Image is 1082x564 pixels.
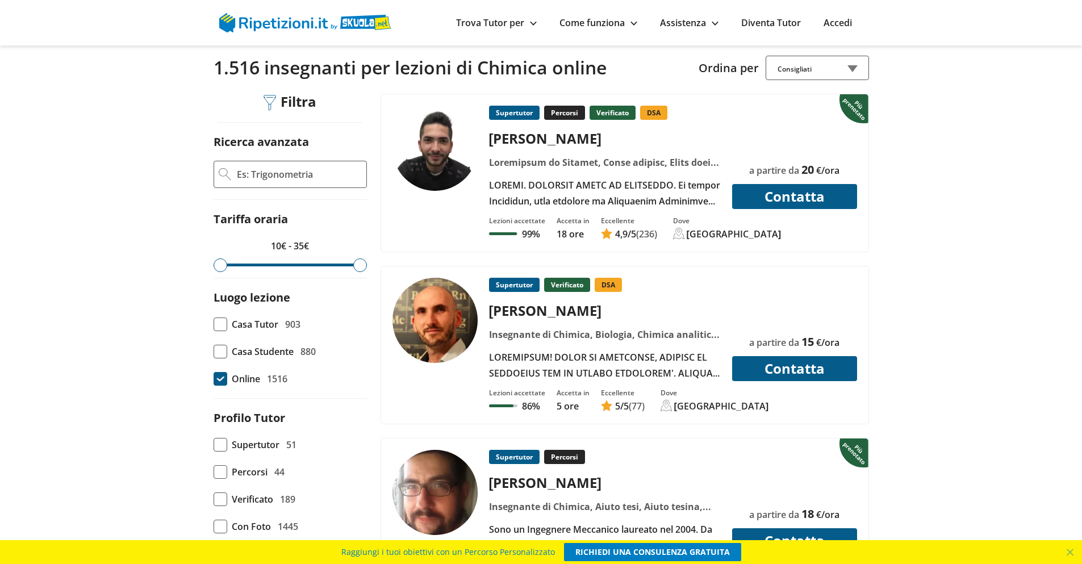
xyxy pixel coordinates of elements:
[489,278,540,292] p: Supertutor
[232,519,271,534] span: Con Foto
[766,56,869,80] div: Consigliati
[484,154,725,170] div: Loremipsum do Sitamet, Conse adipisc, Elits doeiu tempori, Utlab etdo, Magnaal, Enimadm 1, Veniam...
[484,129,725,148] div: [PERSON_NAME]
[232,491,273,507] span: Verificato
[484,521,725,553] div: Sono un Ingegnere Meccanico laureato nel 2004. Da allora ho insegnato in diverse scuole private f...
[489,450,540,464] p: Supertutor
[732,184,857,209] button: Contatta
[615,400,629,412] span: /5
[615,400,620,412] span: 5
[673,216,782,225] div: Dove
[801,334,814,349] span: 15
[674,400,769,412] div: [GEOGRAPHIC_DATA]
[601,388,645,398] div: Eccellente
[557,228,590,240] p: 18 ore
[214,211,288,227] label: Tariffa oraria
[484,301,725,320] div: [PERSON_NAME]
[484,349,725,381] div: LOREMIPSUM! DOLOR SI AMETCONSE, ADIPISC EL SEDDOEIUS TEM IN UTLABO ETDOLOREM'. ALIQUA! Enim ad mi...
[801,506,814,521] span: 18
[264,95,276,111] img: Filtra filtri mobile
[484,499,725,515] div: Insegnante di Chimica, Aiuto tesi, Aiuto tesina, Algebra, Analisi 1, Analisi 2, Costruzioni, Ecdl...
[456,16,537,29] a: Trova Tutor per
[219,15,391,28] a: logo Skuola.net | Ripetizioni.it
[280,491,295,507] span: 189
[274,464,285,480] span: 44
[214,57,690,78] h2: 1.516 insegnanti per lezioni di Chimica online
[839,437,871,468] img: Piu prenotato
[392,278,478,363] img: tutor a Livorno - Stefano
[232,437,279,453] span: Supertutor
[749,336,799,349] span: a partire da
[522,228,540,240] p: 99%
[732,356,857,381] button: Contatta
[557,216,590,225] div: Accetta in
[816,164,839,177] span: €/ora
[559,16,637,29] a: Come funziona
[278,519,298,534] span: 1445
[816,336,839,349] span: €/ora
[699,60,759,76] label: Ordina per
[636,228,657,240] span: (236)
[341,543,555,561] span: Raggiungi i tuoi obiettivi con un Percorso Personalizzato
[285,316,300,332] span: 903
[214,134,309,149] label: Ricerca avanzata
[749,164,799,177] span: a partire da
[484,327,725,342] div: Insegnante di Chimica, Biologia, Chimica analitica, Chimica organica, Dsa (disturbi dell'apprendi...
[267,371,287,387] span: 1516
[544,450,585,464] p: Percorsi
[219,13,391,32] img: logo Skuola.net | Ripetizioni.it
[629,400,645,412] span: (77)
[392,450,478,535] img: tutor a Roma - Pietro
[214,290,290,305] label: Luogo lezione
[232,464,268,480] span: Percorsi
[232,344,294,360] span: Casa Studente
[260,94,321,111] div: Filtra
[300,344,316,360] span: 880
[687,228,782,240] div: [GEOGRAPHIC_DATA]
[801,162,814,177] span: 20
[661,388,769,398] div: Dove
[214,410,285,425] label: Profilo Tutor
[564,543,741,561] a: RICHIEDI UNA CONSULENZA GRATUITA
[601,400,645,412] a: 5/5(77)
[392,106,478,191] img: tutor a Roma - Salvatore
[824,16,852,29] a: Accedi
[232,371,260,387] span: Online
[489,216,545,225] div: Lezioni accettate
[214,238,367,254] p: 10€ - 35€
[522,400,540,412] p: 86%
[741,16,801,29] a: Diventa Tutor
[601,216,657,225] div: Eccellente
[232,316,278,332] span: Casa Tutor
[557,388,590,398] div: Accetta in
[615,228,628,240] span: 4,9
[749,508,799,521] span: a partire da
[544,278,590,292] p: Verificato
[590,106,636,120] p: Verificato
[286,437,296,453] span: 51
[557,400,590,412] p: 5 ore
[615,228,636,240] span: /5
[236,166,362,183] input: Es: Trigonometria
[219,168,231,181] img: Ricerca Avanzata
[489,106,540,120] p: Supertutor
[660,16,718,29] a: Assistenza
[484,177,725,209] div: LOREMI. DOLORSIT AMETC AD ELITSEDDO. Ei tempor Incididun, utla etdolore ma Aliquaenim Adminimve q...
[816,508,839,521] span: €/ora
[640,106,667,120] p: DSA
[595,278,622,292] p: DSA
[839,93,871,124] img: Piu prenotato
[601,228,657,240] a: 4,9/5(236)
[732,528,857,553] button: Contatta
[544,106,585,120] p: Percorsi
[489,388,545,398] div: Lezioni accettate
[484,473,725,492] div: [PERSON_NAME]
